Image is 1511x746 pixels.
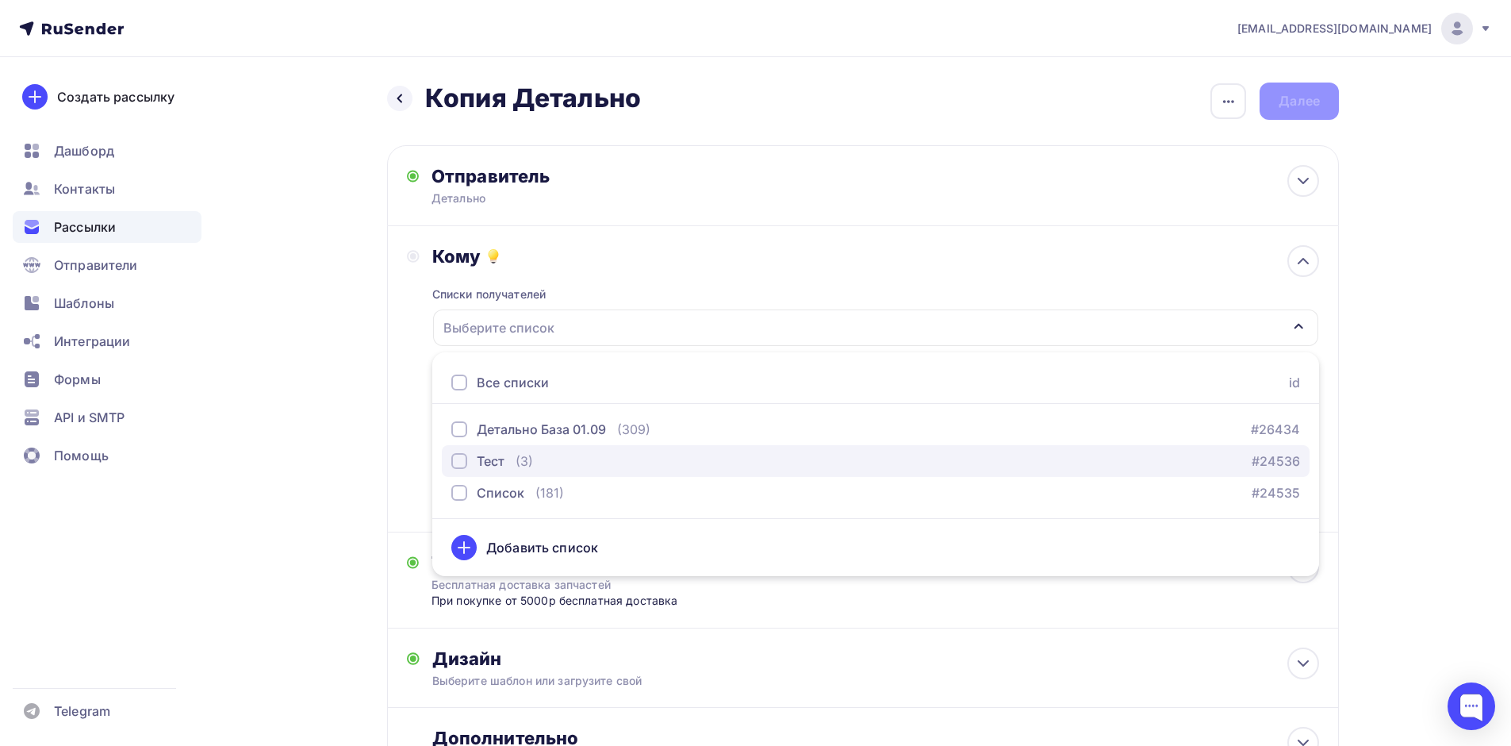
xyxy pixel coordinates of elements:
a: [EMAIL_ADDRESS][DOMAIN_NAME] [1237,13,1492,44]
a: Шаблоны [13,287,201,319]
div: Детально [431,190,741,206]
div: Список [477,483,524,502]
span: Формы [54,370,101,389]
div: Добавить список [486,538,598,557]
a: Формы [13,363,201,395]
div: (181) [535,483,564,502]
span: API и SMTP [54,408,125,427]
ul: Выберите список [432,352,1319,576]
div: Отправитель [431,165,775,187]
div: Дизайн [432,648,1319,670]
button: Выберите список [432,309,1319,347]
a: #24535 [1252,483,1300,502]
span: Дашборд [54,141,114,160]
a: #24536 [1252,452,1300,471]
div: Выберите шаблон или загрузите свой [432,673,1231,689]
h2: Копия Детально [425,83,641,114]
span: Интеграции [54,332,130,351]
div: Создать рассылку [57,87,174,106]
div: Тема [431,552,745,574]
div: Все списки [477,373,549,392]
span: [EMAIL_ADDRESS][DOMAIN_NAME] [1237,21,1432,37]
a: Рассылки [13,211,201,243]
div: id [1289,373,1300,392]
span: Шаблоны [54,294,114,313]
a: Отправители [13,249,201,281]
div: Бесплатная доставка запчастей [431,577,714,593]
span: Отправители [54,256,138,275]
a: Дашборд [13,135,201,167]
div: Детально База 01.09 [477,420,606,439]
div: Кому [432,245,1319,267]
span: Рассылки [54,217,116,236]
span: Помощь [54,446,109,465]
div: (3) [516,452,533,471]
span: Telegram [54,702,110,721]
div: Выберите список [437,313,561,342]
span: Контакты [54,179,115,198]
a: Контакты [13,173,201,205]
div: Списки получателей [432,286,546,302]
div: При покупке от 5000р бесплатная доставка [431,593,745,609]
div: Тест [477,452,504,471]
a: #26434 [1251,420,1300,439]
div: (309) [617,420,650,439]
